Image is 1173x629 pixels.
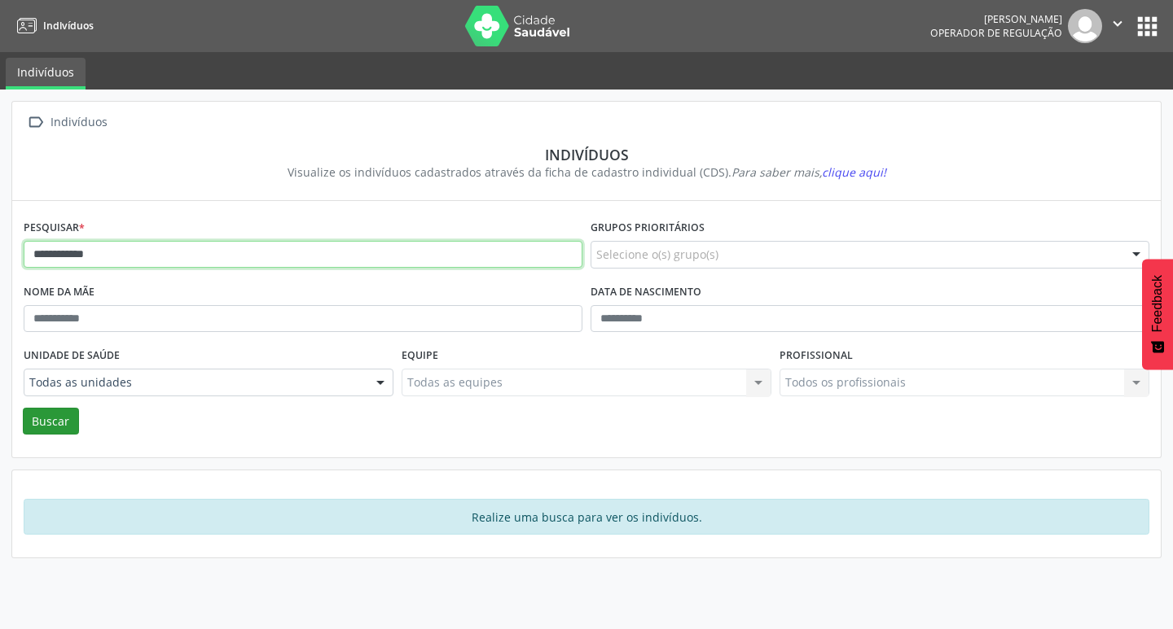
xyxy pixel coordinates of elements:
[24,343,120,369] label: Unidade de saúde
[822,164,886,180] span: clique aqui!
[24,111,110,134] a:  Indivíduos
[1102,9,1133,43] button: 
[1133,12,1162,41] button: apps
[1109,15,1127,33] i: 
[1150,275,1165,332] span: Feedback
[24,280,94,305] label: Nome da mãe
[24,111,47,134] i: 
[731,164,886,180] i: Para saber mais,
[780,343,853,369] label: Profissional
[596,246,718,263] span: Selecione o(s) grupo(s)
[930,26,1062,40] span: Operador de regulação
[402,343,438,369] label: Equipe
[47,111,110,134] div: Indivíduos
[11,12,94,39] a: Indivíduos
[35,146,1138,164] div: Indivíduos
[24,216,85,241] label: Pesquisar
[6,58,86,90] a: Indivíduos
[591,280,701,305] label: Data de nascimento
[35,164,1138,181] div: Visualize os indivíduos cadastrados através da ficha de cadastro individual (CDS).
[930,12,1062,26] div: [PERSON_NAME]
[1068,9,1102,43] img: img
[23,408,79,435] button: Buscar
[1142,259,1173,369] button: Feedback - Mostrar pesquisa
[591,216,705,241] label: Grupos prioritários
[24,499,1149,535] div: Realize uma busca para ver os indivíduos.
[43,19,94,33] span: Indivíduos
[29,374,360,391] span: Todas as unidades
